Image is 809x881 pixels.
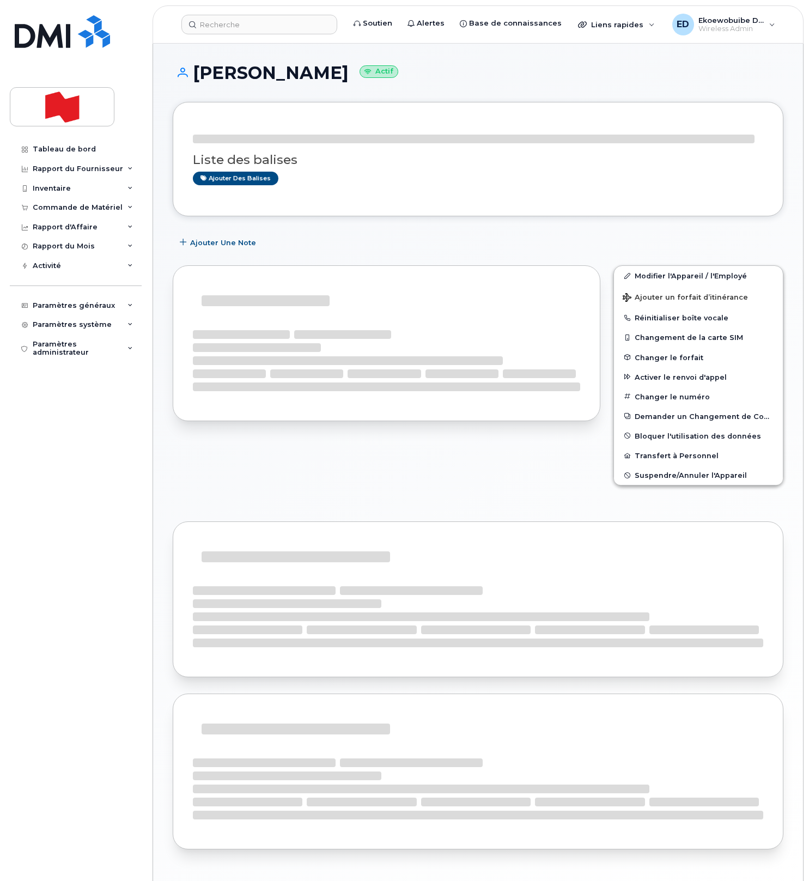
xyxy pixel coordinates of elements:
span: Suspendre/Annuler l'Appareil [635,471,747,479]
span: Activer le renvoi d'appel [635,373,727,381]
button: Réinitialiser boîte vocale [614,308,783,327]
button: Ajouter un forfait d’itinérance [614,285,783,308]
button: Activer le renvoi d'appel [614,367,783,387]
button: Suspendre/Annuler l'Appareil [614,465,783,485]
h1: [PERSON_NAME] [173,63,783,82]
button: Changement de la carte SIM [614,327,783,347]
button: Changer le forfait [614,348,783,367]
h3: Liste des balises [193,153,763,167]
a: Ajouter des balises [193,172,278,185]
a: Modifier l'Appareil / l'Employé [614,266,783,285]
button: Demander un Changement de Compte [614,406,783,426]
small: Actif [360,65,398,78]
button: Ajouter une Note [173,233,265,252]
button: Transfert à Personnel [614,446,783,465]
span: Ajouter une Note [190,238,256,248]
span: Changer le forfait [635,353,703,361]
button: Bloquer l'utilisation des données [614,426,783,446]
span: Ajouter un forfait d’itinérance [623,293,748,303]
button: Changer le numéro [614,387,783,406]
